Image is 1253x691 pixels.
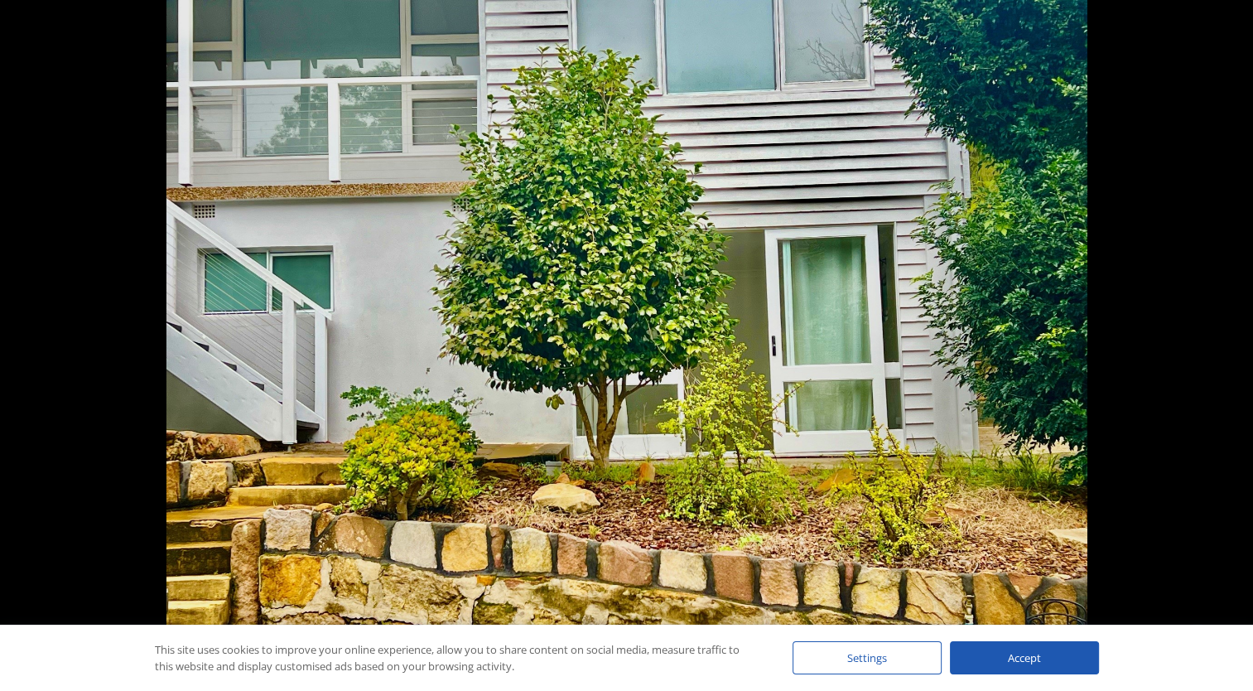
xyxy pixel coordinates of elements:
div: This site uses cookies to improve your online experience, allow you to share content on social me... [155,641,759,674]
div: Accept [950,641,1099,674]
div: Settings [793,641,942,674]
span: 4 [25,3,34,19]
span: 1 [17,3,22,19]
